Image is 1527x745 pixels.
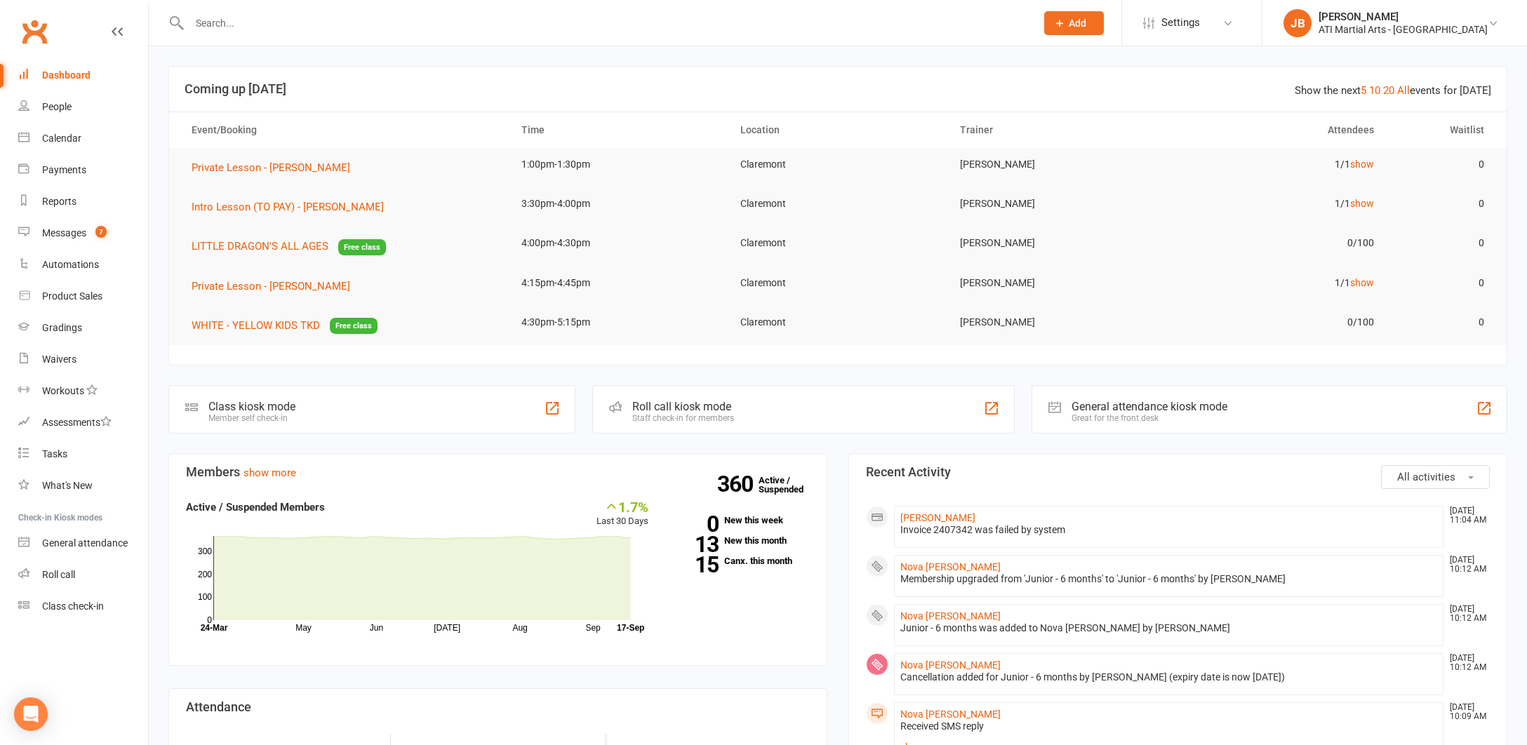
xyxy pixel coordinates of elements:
strong: 15 [669,554,719,575]
td: 1:00pm-1:30pm [509,148,728,181]
th: Trainer [947,112,1167,148]
a: 15Canx. this month [669,556,810,565]
td: 0/100 [1167,227,1387,260]
td: Claremont [728,187,947,220]
span: Intro Lesson (TO PAY) - [PERSON_NAME] [192,201,384,213]
a: Calendar [18,123,148,154]
a: Gradings [18,312,148,344]
div: Calendar [42,133,81,144]
div: Cancellation added for Junior - 6 months by [PERSON_NAME] (expiry date is now [DATE]) [900,671,1437,683]
th: Waitlist [1387,112,1496,148]
div: Waivers [42,354,76,365]
a: Waivers [18,344,148,375]
a: show [1350,277,1374,288]
a: 5 [1361,84,1366,97]
div: Workouts [42,385,84,396]
a: Automations [18,249,148,281]
td: 4:15pm-4:45pm [509,267,728,300]
input: Search... [185,13,1026,33]
td: 0 [1387,187,1496,220]
td: 4:30pm-5:15pm [509,306,728,339]
a: 20 [1383,84,1394,97]
span: Private Lesson - [PERSON_NAME] [192,280,350,293]
div: Open Intercom Messenger [14,697,48,731]
a: Tasks [18,438,148,470]
div: Member self check-in [208,413,295,423]
a: All [1397,84,1410,97]
a: What's New [18,470,148,502]
td: Claremont [728,148,947,181]
div: Roll call [42,569,75,580]
th: Time [509,112,728,148]
td: 1/1 [1167,267,1387,300]
a: 360Active / Suspended [759,465,820,504]
span: All activities [1397,471,1455,483]
div: Staff check-in for members [632,413,734,423]
button: Add [1044,11,1104,35]
td: [PERSON_NAME] [947,267,1167,300]
time: [DATE] 10:12 AM [1443,654,1489,672]
td: 3:30pm-4:00pm [509,187,728,220]
div: General attendance [42,537,128,549]
th: Attendees [1167,112,1387,148]
a: Workouts [18,375,148,407]
h3: Attendance [186,700,810,714]
div: Gradings [42,322,82,333]
a: Payments [18,154,148,186]
td: [PERSON_NAME] [947,148,1167,181]
td: Claremont [728,227,947,260]
div: JB [1283,9,1312,37]
div: Junior - 6 months was added to Nova [PERSON_NAME] by [PERSON_NAME] [900,622,1437,634]
a: Nova [PERSON_NAME] [900,659,1001,671]
span: Free class [330,318,378,334]
a: show more [244,467,296,479]
span: Free class [338,239,386,255]
div: People [42,101,72,112]
div: [PERSON_NAME] [1319,11,1488,23]
a: Assessments [18,407,148,438]
div: Received SMS reply [900,720,1437,732]
strong: 13 [669,534,719,555]
div: Great for the front desk [1072,413,1227,423]
button: All activities [1381,465,1490,489]
th: Event/Booking [179,112,509,148]
td: 4:00pm-4:30pm [509,227,728,260]
td: Claremont [728,267,947,300]
div: Show the next events for [DATE] [1295,82,1491,99]
td: 0 [1387,306,1496,339]
a: 10 [1369,84,1380,97]
th: Location [728,112,947,148]
button: LITTLE DRAGON'S ALL AGESFree class [192,238,386,255]
div: Automations [42,259,99,270]
a: Roll call [18,559,148,591]
span: Add [1069,18,1086,29]
time: [DATE] 10:12 AM [1443,605,1489,623]
a: show [1350,159,1374,170]
td: 0/100 [1167,306,1387,339]
h3: Recent Activity [866,465,1490,479]
strong: 0 [669,514,719,535]
div: Assessments [42,417,112,428]
div: Roll call kiosk mode [632,400,734,413]
time: [DATE] 10:12 AM [1443,556,1489,574]
span: LITTLE DRAGON'S ALL AGES [192,240,328,253]
td: 1/1 [1167,187,1387,220]
a: Messages 7 [18,217,148,249]
div: What's New [42,480,93,491]
td: [PERSON_NAME] [947,227,1167,260]
h3: Coming up [DATE] [185,82,1491,96]
button: Private Lesson - [PERSON_NAME] [192,159,360,176]
td: 1/1 [1167,148,1387,181]
span: Settings [1161,7,1200,39]
time: [DATE] 11:04 AM [1443,506,1489,525]
div: General attendance kiosk mode [1072,400,1227,413]
td: 0 [1387,148,1496,181]
time: [DATE] 10:09 AM [1443,703,1489,721]
button: Intro Lesson (TO PAY) - [PERSON_NAME] [192,199,394,215]
a: 0New this week [669,516,810,525]
a: [PERSON_NAME] [900,512,975,523]
a: People [18,91,148,123]
div: Reports [42,196,76,207]
div: Invoice 2407342 was failed by system [900,524,1437,536]
div: Class kiosk mode [208,400,295,413]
